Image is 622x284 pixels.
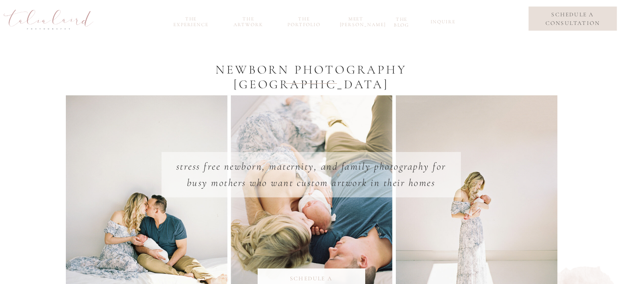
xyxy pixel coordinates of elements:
a: meet [PERSON_NAME] [340,16,373,25]
a: the portfolio [285,16,324,25]
a: the experience [169,16,213,25]
a: schedule a consultation [535,10,611,27]
h1: Newborn Photography [GEOGRAPHIC_DATA] [148,63,475,94]
a: inquire [431,19,454,28]
p: stress free newborn, maternity, and family photography for busy mothers who want custom artwork i... [172,158,451,192]
a: the blog [389,16,415,26]
a: the Artwork [229,16,268,25]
